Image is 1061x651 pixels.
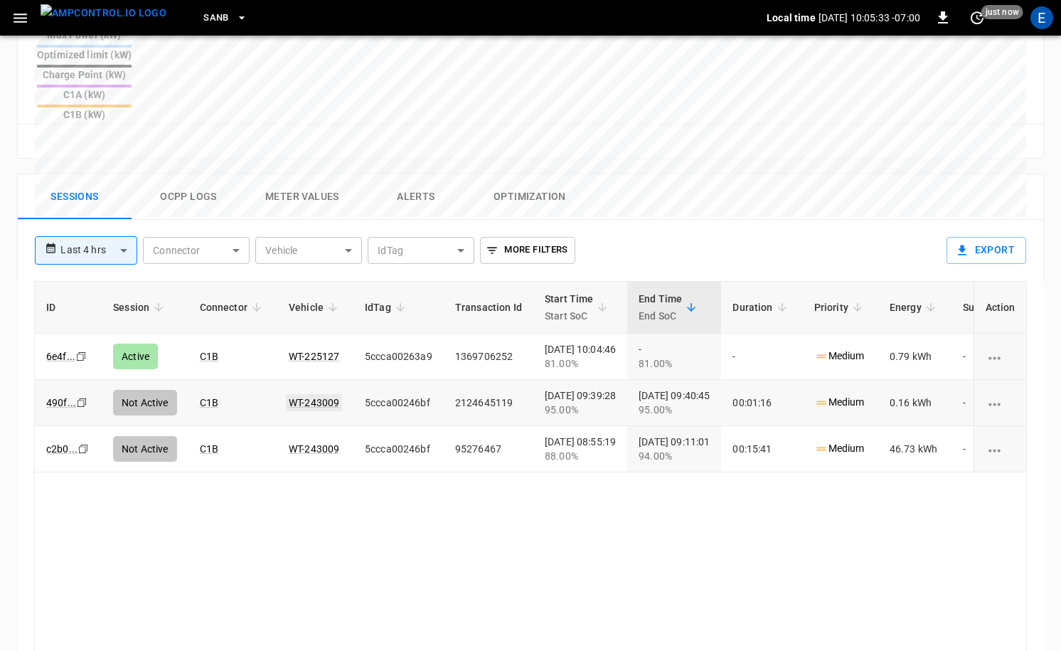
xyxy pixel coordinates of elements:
div: End Time [639,290,682,324]
span: IdTag [365,299,410,316]
div: profile-icon [1030,6,1053,29]
span: Start TimeStart SoC [545,290,612,324]
button: Alerts [359,174,473,220]
p: End SoC [639,307,682,324]
span: Priority [814,299,867,316]
button: set refresh interval [966,6,988,29]
p: [DATE] 10:05:33 -07:00 [819,11,920,25]
button: Optimization [473,174,587,220]
div: Supply Cost [963,295,1045,320]
div: Not Active [113,436,177,462]
p: Medium [814,441,865,456]
span: SanB [203,10,229,26]
td: 46.73 kWh [878,426,951,472]
td: 5ccca00246bf [353,426,444,472]
a: C1B [200,443,218,455]
span: Energy [890,299,940,316]
td: - [951,426,1057,472]
span: Session [113,299,168,316]
div: [DATE] 08:55:19 [545,435,616,463]
div: charging session options [985,396,1015,410]
span: End TimeEnd SoC [639,290,700,324]
button: More Filters [480,237,575,264]
span: Vehicle [289,299,342,316]
div: copy [77,441,91,457]
div: charging session options [985,442,1015,456]
div: Last 4 hrs [60,237,137,264]
td: 95276467 [444,426,533,472]
button: Export [947,237,1026,264]
div: 94.00% [639,449,710,463]
div: 88.00% [545,449,616,463]
button: Ocpp logs [132,174,245,220]
th: ID [35,282,102,334]
button: Meter Values [245,174,359,220]
span: Connector [200,299,266,316]
span: Duration [732,299,791,316]
div: Start Time [545,290,594,324]
div: charging session options [985,349,1015,364]
p: Start SoC [545,307,594,324]
span: just now [981,5,1023,19]
th: Transaction Id [444,282,533,334]
img: ampcontrol.io logo [41,4,166,22]
p: Local time [767,11,816,25]
td: 00:15:41 [721,426,802,472]
button: Sessions [18,174,132,220]
div: [DATE] 09:11:01 [639,435,710,463]
a: WT-243009 [289,443,339,455]
button: SanB [198,4,253,32]
th: Action [973,282,1026,334]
